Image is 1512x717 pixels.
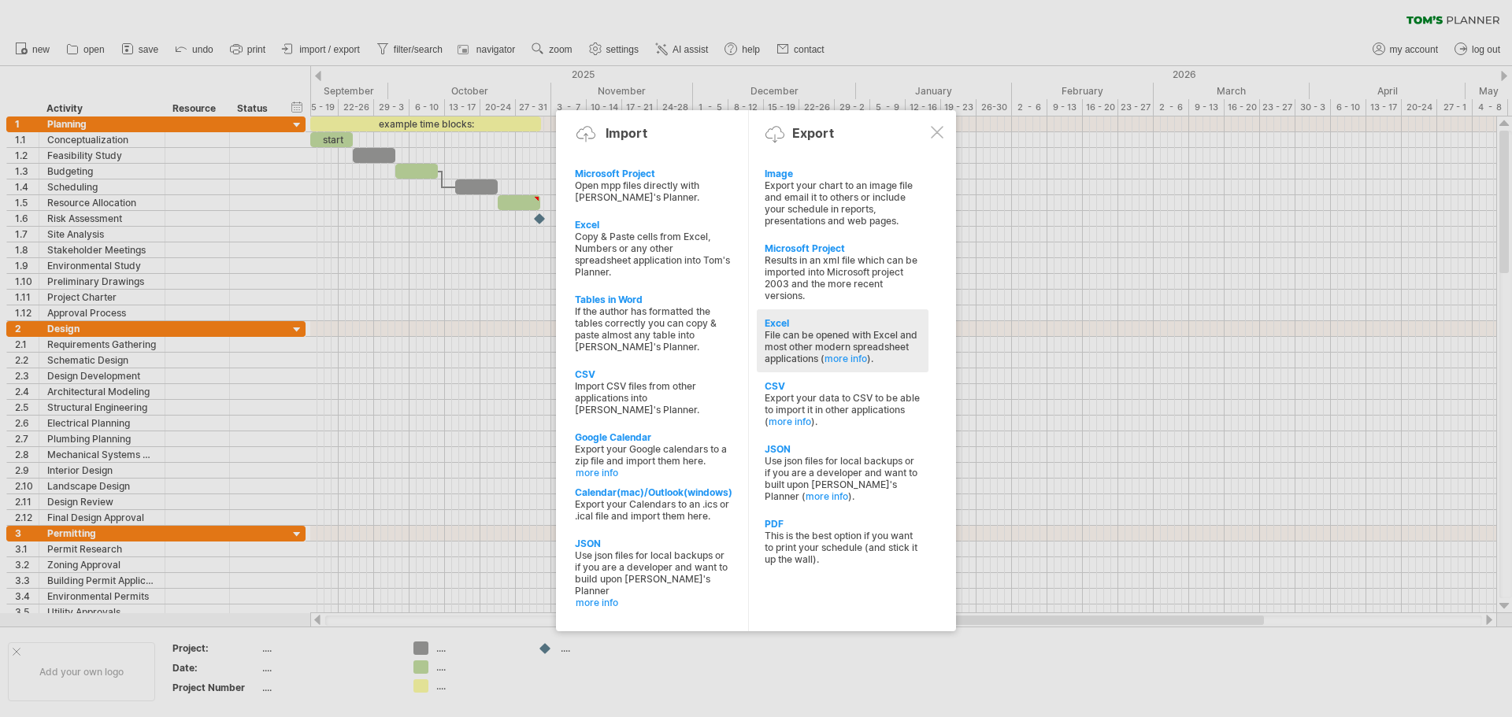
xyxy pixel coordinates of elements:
[792,125,834,141] div: Export
[765,254,921,301] div: Results in an xml file which can be imported into Microsoft project 2003 and the more recent vers...
[575,231,731,278] div: Copy & Paste cells from Excel, Numbers or any other spreadsheet application into Tom's Planner.
[765,443,921,455] div: JSON
[765,380,921,392] div: CSV
[575,294,731,305] div: Tables in Word
[765,317,921,329] div: Excel
[765,329,921,364] div: File can be opened with Excel and most other modern spreadsheet applications ( ).
[765,242,921,254] div: Microsoft Project
[575,219,731,231] div: Excel
[806,490,848,502] a: more info
[765,455,921,502] div: Use json files for local backups or if you are a developer and want to built upon [PERSON_NAME]'s...
[576,597,732,608] a: more info
[765,168,921,179] div: Image
[575,305,731,353] div: If the author has formatted the tables correctly you can copy & paste almost any table into [PERS...
[606,125,647,141] div: Import
[769,416,811,427] a: more info
[765,530,921,565] div: This is the best option if you want to print your schedule (and stick it up the wall).
[765,179,921,227] div: Export your chart to an image file and email it to others or include your schedule in reports, pr...
[825,353,867,364] a: more info
[765,392,921,427] div: Export your data to CSV to be able to import it in other applications ( ).
[576,467,732,479] a: more info
[765,518,921,530] div: PDF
